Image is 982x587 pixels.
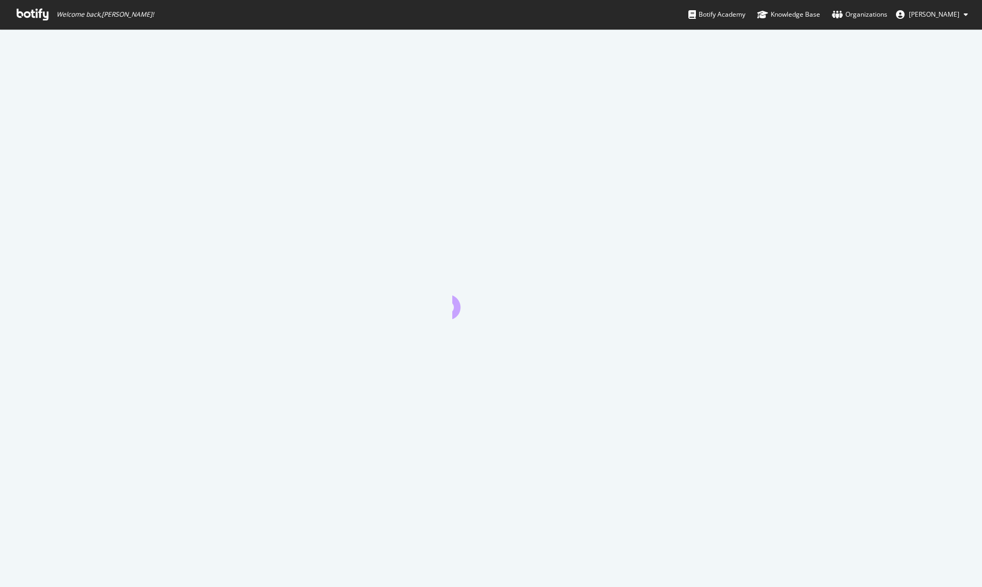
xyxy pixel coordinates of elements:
span: Welcome back, [PERSON_NAME] ! [56,10,154,19]
div: animation [452,280,530,319]
button: [PERSON_NAME] [887,6,977,23]
div: Organizations [832,9,887,20]
div: Botify Academy [688,9,745,20]
span: Stephane Bailliez [909,10,959,19]
div: Knowledge Base [757,9,820,20]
